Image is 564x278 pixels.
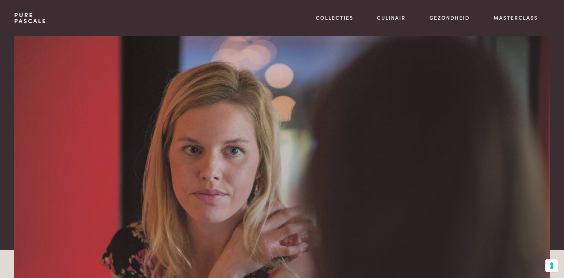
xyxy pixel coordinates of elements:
[377,14,406,22] a: Culinair
[14,12,47,24] a: PurePascale
[429,14,470,22] a: Gezondheid
[545,259,558,272] button: Uw voorkeuren voor toestemming voor trackingtechnologieën
[494,14,538,22] a: Masterclass
[316,14,353,22] a: Collecties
